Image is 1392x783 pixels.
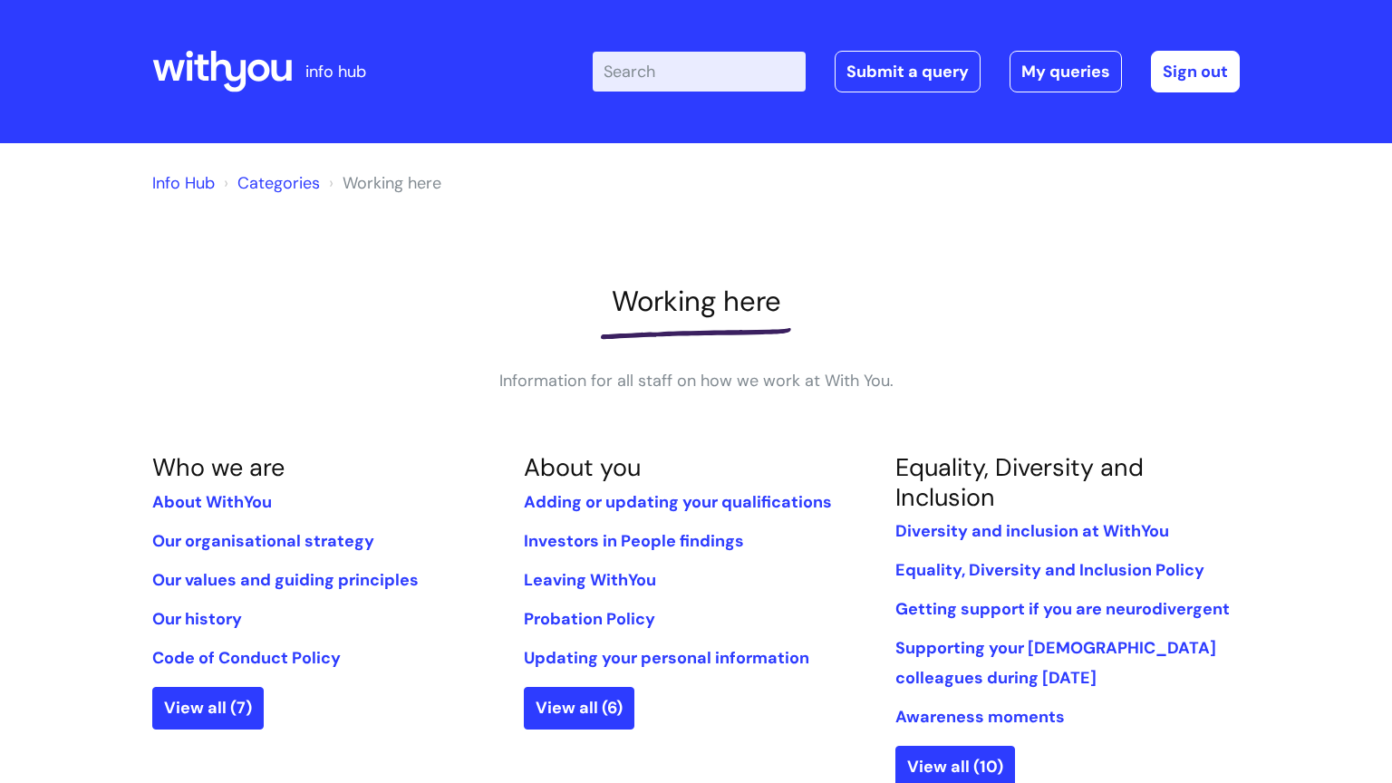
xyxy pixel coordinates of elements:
a: Updating your personal information [524,647,809,669]
a: Awareness moments [895,706,1065,728]
a: About WithYou [152,491,272,513]
p: info hub [305,57,366,86]
a: Categories [237,172,320,194]
a: Equality, Diversity and Inclusion Policy [895,559,1204,581]
a: Our organisational strategy [152,530,374,552]
a: Our history [152,608,242,630]
a: Diversity and inclusion at WithYou [895,520,1169,542]
a: Supporting your [DEMOGRAPHIC_DATA] colleagues during [DATE] [895,637,1216,688]
a: Who we are [152,451,285,483]
a: Sign out [1151,51,1240,92]
a: Code of Conduct Policy [152,647,341,669]
a: Info Hub [152,172,215,194]
a: Adding or updating your qualifications [524,491,832,513]
a: View all (6) [524,687,634,729]
a: Getting support if you are neurodivergent [895,598,1230,620]
div: | - [593,51,1240,92]
li: Solution home [219,169,320,198]
h1: Working here [152,285,1240,318]
a: My queries [1010,51,1122,92]
a: Investors in People findings [524,530,744,552]
a: Leaving WithYou [524,569,656,591]
p: Information for all staff on how we work at With You. [424,366,968,395]
a: Equality, Diversity and Inclusion [895,451,1144,512]
a: About you [524,451,641,483]
a: View all (7) [152,687,264,729]
a: Our values and guiding principles [152,569,419,591]
a: Probation Policy [524,608,655,630]
a: Submit a query [835,51,981,92]
li: Working here [324,169,441,198]
input: Search [593,52,806,92]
